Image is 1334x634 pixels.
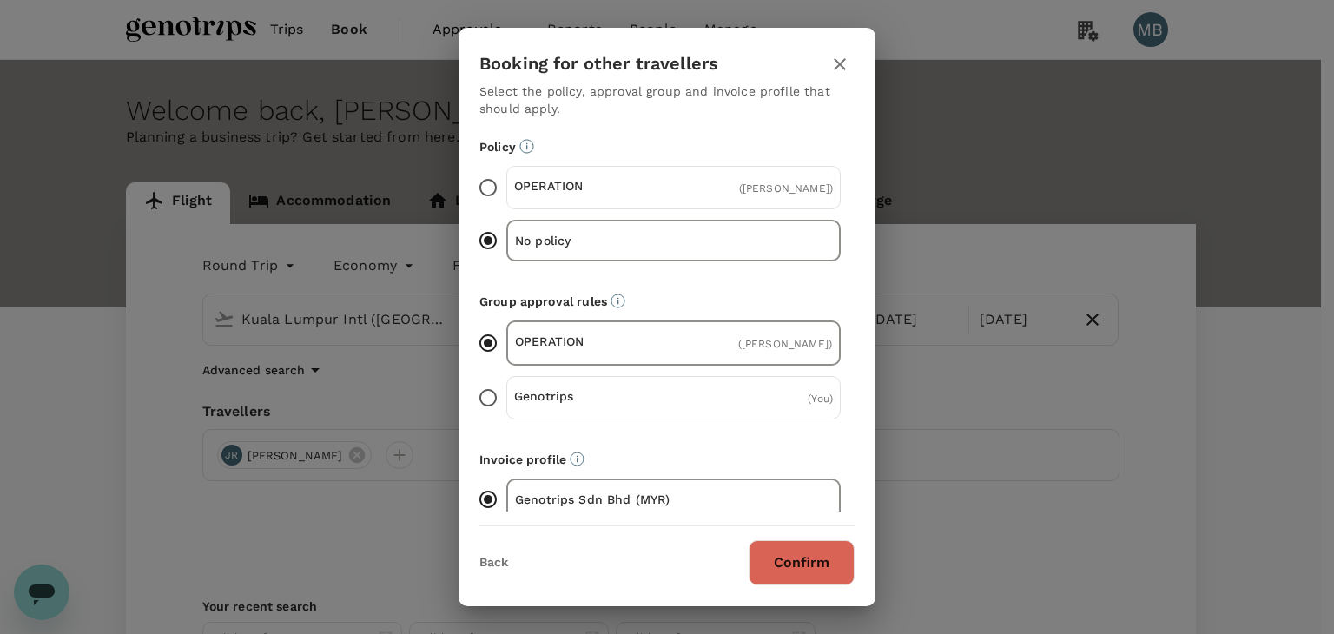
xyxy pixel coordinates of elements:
[479,54,718,74] h3: Booking for other travellers
[515,232,674,249] p: No policy
[515,491,674,508] p: Genotrips Sdn Bhd (MYR)
[749,540,855,585] button: Confirm
[479,138,855,155] p: Policy
[738,338,832,350] span: ( [PERSON_NAME] )
[515,333,674,350] p: OPERATION
[514,387,674,405] p: Genotrips
[514,177,674,195] p: OPERATION
[519,139,534,154] svg: Booking restrictions are based on the selected travel policy.
[479,451,855,468] p: Invoice profile
[611,294,625,308] svg: Default approvers or custom approval rules (if available) are based on the user group.
[479,556,508,570] button: Back
[739,182,833,195] span: ( [PERSON_NAME] )
[808,393,833,405] span: ( You )
[570,452,584,466] svg: The payment currency and company information are based on the selected invoice profile.
[479,83,855,117] p: Select the policy, approval group and invoice profile that should apply.
[479,293,855,310] p: Group approval rules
